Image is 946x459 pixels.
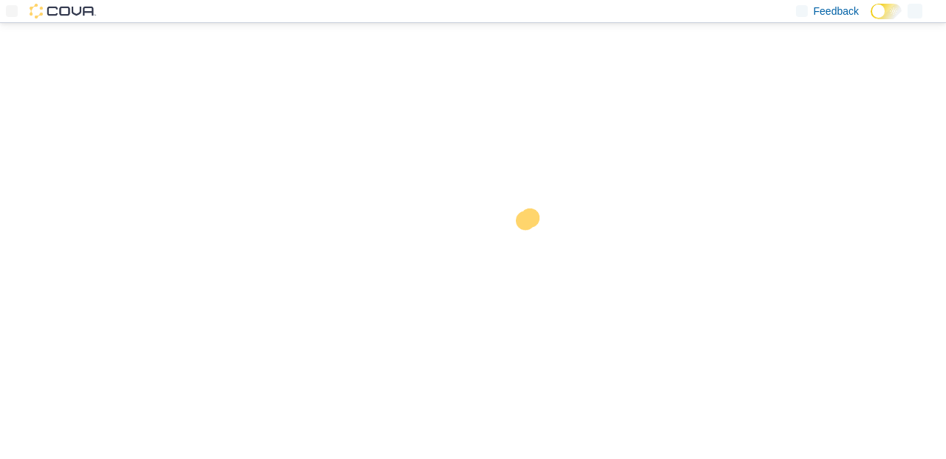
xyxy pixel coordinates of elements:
[871,19,871,20] span: Dark Mode
[473,197,584,308] img: cova-loader
[814,4,859,18] span: Feedback
[871,4,902,19] input: Dark Mode
[30,4,96,18] img: Cova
